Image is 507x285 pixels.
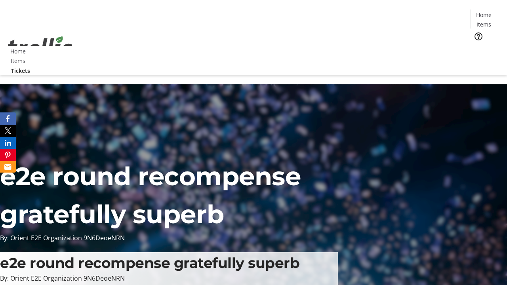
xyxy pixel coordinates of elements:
span: Tickets [11,66,30,75]
span: Items [477,20,491,28]
span: Tickets [477,46,496,54]
a: Home [5,47,30,55]
a: Items [471,20,496,28]
span: Home [10,47,26,55]
button: Help [471,28,486,44]
a: Tickets [5,66,36,75]
a: Home [471,11,496,19]
img: Orient E2E Organization 9N6DeoeNRN's Logo [5,27,75,67]
span: Items [11,57,25,65]
a: Items [5,57,30,65]
a: Tickets [471,46,502,54]
span: Home [476,11,492,19]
